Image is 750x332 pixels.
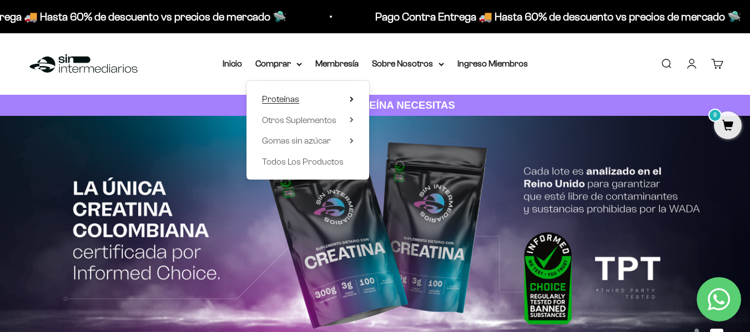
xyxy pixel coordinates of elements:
summary: Proteínas [262,92,354,106]
span: Gomas sin azúcar [262,136,331,145]
mark: 0 [708,109,722,122]
summary: Sobre Nosotros [372,57,444,71]
p: Pago Contra Entrega 🚚 Hasta 60% de descuento vs precios de mercado 🛸 [347,8,713,25]
summary: Comprar [255,57,302,71]
a: Inicio [223,59,242,68]
span: Todos Los Productos [262,157,344,166]
a: Membresía [315,59,359,68]
summary: Gomas sin azúcar [262,134,354,148]
span: Otros Suplementos [262,115,336,125]
strong: CUANTA PROTEÍNA NECESITAS [295,99,455,111]
span: Proteínas [262,94,299,104]
a: 0 [714,120,742,132]
a: Todos Los Productos [262,155,354,169]
a: Ingreso Miembros [457,59,528,68]
summary: Otros Suplementos [262,113,354,127]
